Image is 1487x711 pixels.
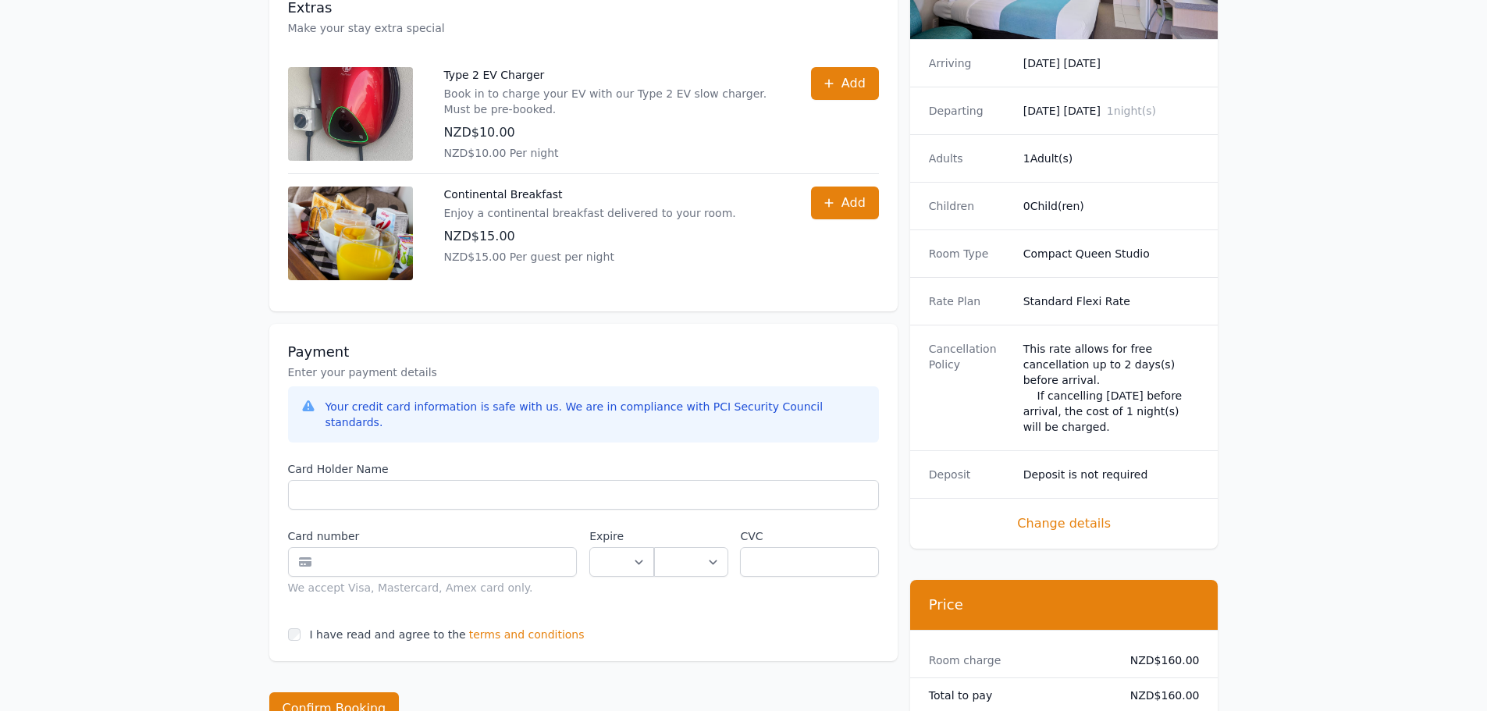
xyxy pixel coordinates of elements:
dt: Children [929,198,1011,214]
span: 1 night(s) [1107,105,1156,117]
div: This rate allows for free cancellation up to 2 days(s) before arrival. If cancelling [DATE] befor... [1023,341,1200,435]
p: NZD$15.00 [444,227,736,246]
label: Expire [589,528,654,544]
label: Card Holder Name [288,461,879,477]
label: I have read and agree to the [310,628,466,641]
dd: Standard Flexi Rate [1023,293,1200,309]
p: Continental Breakfast [444,187,736,202]
p: NZD$10.00 Per night [444,145,780,161]
dt: Total to pay [929,688,1105,703]
dd: [DATE] [DATE] [1023,55,1200,71]
span: Change details [929,514,1200,533]
p: Make your stay extra special [288,20,879,36]
p: Enter your payment details [288,364,879,380]
dt: Room charge [929,652,1105,668]
p: Book in to charge your EV with our Type 2 EV slow charger. Must be pre-booked. [444,86,780,117]
label: CVC [740,528,878,544]
dt: Room Type [929,246,1011,261]
img: Continental Breakfast [288,187,413,280]
dd: 0 Child(ren) [1023,198,1200,214]
button: Add [811,187,879,219]
label: . [654,528,727,544]
dd: [DATE] [DATE] [1023,103,1200,119]
dt: Deposit [929,467,1011,482]
dt: Arriving [929,55,1011,71]
dd: NZD$160.00 [1118,688,1200,703]
p: Type 2 EV Charger [444,67,780,83]
dd: Compact Queen Studio [1023,246,1200,261]
span: Add [841,74,866,93]
span: Add [841,194,866,212]
dt: Adults [929,151,1011,166]
span: terms and conditions [469,627,585,642]
dd: 1 Adult(s) [1023,151,1200,166]
img: Type 2 EV Charger [288,67,413,161]
dt: Rate Plan [929,293,1011,309]
p: Enjoy a continental breakfast delivered to your room. [444,205,736,221]
h3: Payment [288,343,879,361]
p: NZD$10.00 [444,123,780,142]
button: Add [811,67,879,100]
dd: Deposit is not required [1023,467,1200,482]
div: We accept Visa, Mastercard, Amex card only. [288,580,578,595]
div: Your credit card information is safe with us. We are in compliance with PCI Security Council stan... [326,399,866,430]
h3: Price [929,595,1200,614]
dd: NZD$160.00 [1118,652,1200,668]
dt: Departing [929,103,1011,119]
dt: Cancellation Policy [929,341,1011,435]
p: NZD$15.00 Per guest per night [444,249,736,265]
label: Card number [288,528,578,544]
